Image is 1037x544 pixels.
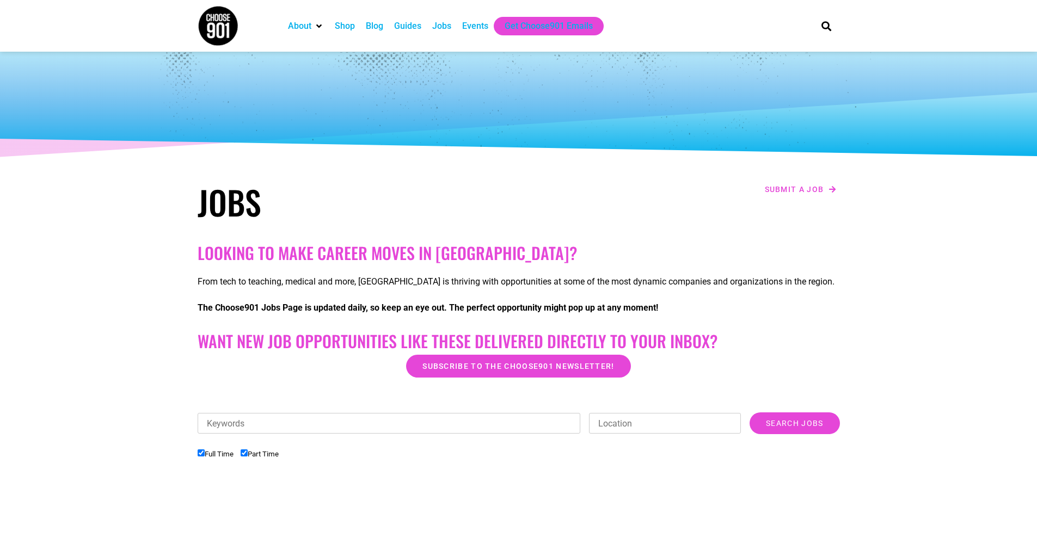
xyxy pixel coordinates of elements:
[198,302,658,313] strong: The Choose901 Jobs Page is updated daily, so keep an eye out. The perfect opportunity might pop u...
[198,182,513,221] h1: Jobs
[288,20,311,33] a: About
[750,412,839,434] input: Search Jobs
[283,17,803,35] nav: Main nav
[241,449,248,456] input: Part Time
[462,20,488,33] a: Events
[765,186,824,193] span: Submit a job
[432,20,451,33] a: Jobs
[817,17,835,35] div: Search
[198,275,840,288] p: From tech to teaching, medical and more, [GEOGRAPHIC_DATA] is thriving with opportunities at some...
[198,243,840,263] h2: Looking to make career moves in [GEOGRAPHIC_DATA]?
[505,20,593,33] a: Get Choose901 Emails
[198,449,205,456] input: Full Time
[422,362,614,370] span: Subscribe to the Choose901 newsletter!
[589,413,741,434] input: Location
[406,355,630,378] a: Subscribe to the Choose901 newsletter!
[283,17,329,35] div: About
[198,331,840,351] h2: Want New Job Opportunities like these Delivered Directly to your Inbox?
[198,413,581,434] input: Keywords
[762,182,840,196] a: Submit a job
[394,20,421,33] a: Guides
[241,450,279,458] label: Part Time
[366,20,383,33] a: Blog
[198,450,234,458] label: Full Time
[335,20,355,33] a: Shop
